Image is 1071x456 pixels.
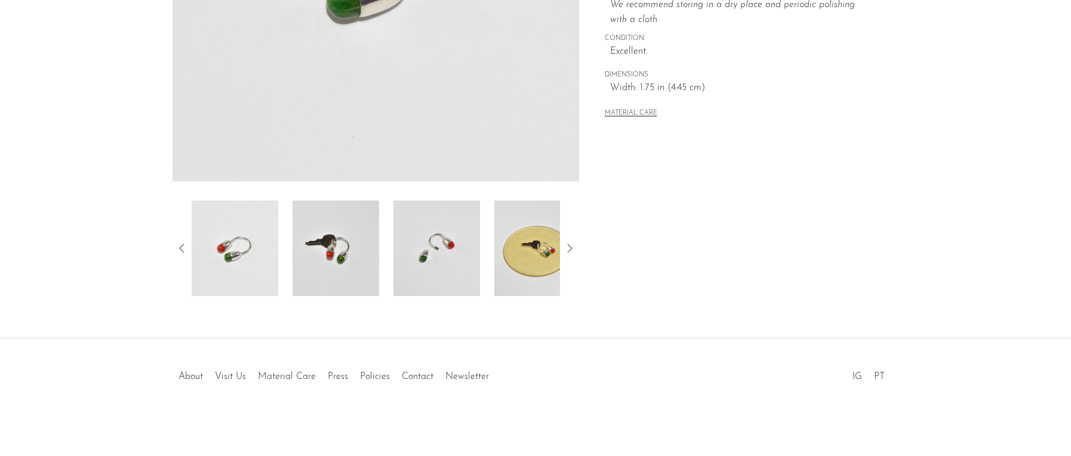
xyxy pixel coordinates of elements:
[178,372,203,381] a: About
[605,109,657,118] button: MATERIAL CARE
[610,81,873,96] span: Width: 1.75 in (4.45 cm)
[605,33,873,44] span: CONDITION
[494,201,581,296] img: Red and Green Key Ring
[328,372,348,381] a: Press
[402,372,433,381] a: Contact
[215,372,246,381] a: Visit Us
[192,201,278,296] img: Red and Green Key Ring
[360,372,390,381] a: Policies
[258,372,316,381] a: Material Care
[853,372,862,381] a: IG
[847,362,891,385] ul: Social Medias
[293,201,379,296] img: Red and Green Key Ring
[610,44,873,60] span: Excellent.
[173,362,495,385] ul: Quick links
[874,372,885,381] a: PT
[605,70,873,81] span: DIMENSIONS
[393,201,480,296] img: Red and Green Key Ring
